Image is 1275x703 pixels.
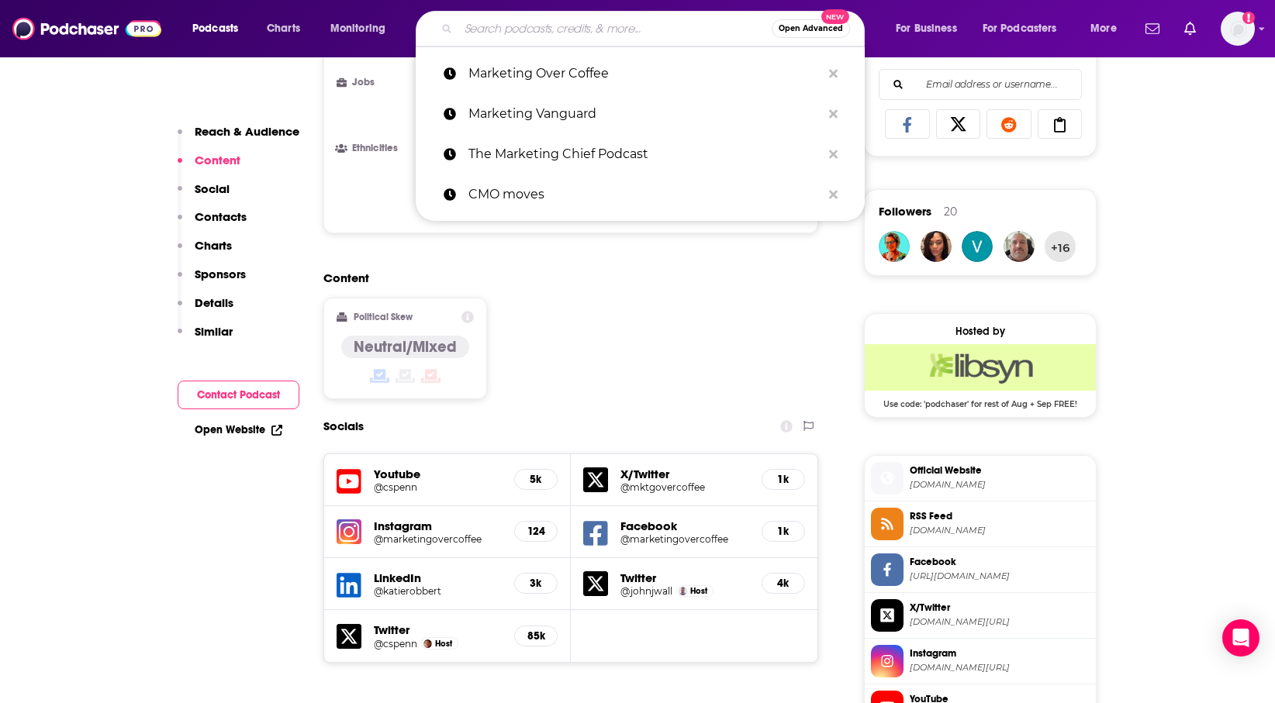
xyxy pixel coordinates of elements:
h5: 124 [527,525,544,538]
span: Instagram [910,646,1090,660]
span: Followers [879,204,931,219]
button: Show profile menu [1221,12,1255,46]
p: Details [195,295,233,310]
h5: 1k [775,525,792,538]
h5: Twitter [374,622,502,637]
button: Sponsors [178,267,246,295]
a: Show notifications dropdown [1139,16,1166,42]
span: Official Website [910,463,1090,477]
p: CMO moves [468,174,821,215]
span: X/Twitter [910,601,1090,615]
span: Logged in as patiencebaldacci [1221,12,1255,46]
span: Podcasts [192,18,238,40]
img: vinny1917 [962,231,993,262]
a: RSS Feed[DOMAIN_NAME] [871,508,1090,540]
a: The Marketing Chief Podcast [416,134,865,174]
button: Social [178,181,230,210]
a: Charts [257,16,309,41]
button: Reach & Audience [178,124,299,153]
span: New [821,9,849,24]
span: Open Advanced [779,25,843,33]
a: Share on Reddit [986,109,1031,139]
span: Use code: 'podchaser' for rest of Aug + Sep FREE! [865,391,1096,409]
a: CMO moves [416,174,865,215]
button: Similar [178,324,233,353]
a: @marketingovercoffee [620,533,749,545]
button: Charts [178,238,232,267]
p: Contacts [195,209,247,224]
div: Open Intercom Messenger [1222,619,1259,656]
span: More [1090,18,1117,40]
h2: Political Skew [354,312,413,322]
span: For Business [896,18,957,40]
h5: Youtube [374,467,502,481]
h3: Ethnicities [337,143,427,153]
a: @marketingovercoffee [374,533,502,545]
h2: Socials [323,412,364,441]
img: User Profile [1221,12,1255,46]
span: Facebook [910,555,1090,569]
span: Charts [267,18,300,40]
div: Search podcasts, credits, & more... [430,11,879,47]
button: open menu [973,16,1080,41]
p: Similar [195,324,233,339]
button: Contacts [178,209,247,238]
a: Marketing Over Coffee [416,53,865,94]
h5: Twitter [620,570,749,585]
img: John J. Wall [679,587,687,595]
h4: Neutral/Mixed [354,337,457,357]
p: Marketing Vanguard [468,94,821,134]
a: Christopher S. Penn [423,639,432,648]
img: Libsyn Deal: Use code: 'podchaser' for rest of Aug + Sep FREE! [865,344,1096,391]
button: Details [178,295,233,324]
svg: Add a profile image [1242,12,1255,24]
h5: Instagram [374,519,502,533]
span: RSS Feed [910,509,1090,523]
a: @cspenn [374,638,417,650]
h2: Content [323,271,806,285]
button: open menu [181,16,258,41]
p: Charts [195,238,232,253]
span: instagram.com/marketingovercoffee [910,662,1090,674]
button: Open AdvancedNew [772,19,850,38]
p: Sponsors [195,267,246,281]
span: Host [690,586,707,596]
input: Search podcasts, credits, & more... [458,16,772,41]
a: Share on Facebook [885,109,930,139]
p: Content [195,153,240,167]
a: @cspenn [374,481,502,493]
h5: 85k [527,629,544,643]
p: Reach & Audience [195,124,299,139]
a: Share on X/Twitter [936,109,981,139]
div: Hosted by [865,325,1096,338]
img: SairMcKee [879,231,910,262]
h5: @mktgovercoffee [620,481,749,493]
span: marketingovercoffee.com [910,479,1090,491]
span: twitter.com/mktgovercoffee [910,616,1090,628]
h5: LinkedIn [374,570,502,585]
h5: 5k [527,473,544,486]
h3: Jobs [337,78,427,88]
h5: @johnjwall [620,585,672,597]
img: iconImage [337,519,361,544]
a: Anais [921,231,952,262]
span: For Podcasters [983,18,1057,40]
a: Copy Link [1038,109,1083,139]
a: @katierobbert [374,585,502,597]
img: RandyR [1004,231,1035,262]
button: +16 [1045,231,1076,262]
a: Libsyn Deal: Use code: 'podchaser' for rest of Aug + Sep FREE! [865,344,1096,408]
img: Podchaser - Follow, Share and Rate Podcasts [12,14,161,43]
a: Facebook[URL][DOMAIN_NAME] [871,553,1090,586]
h5: 4k [775,577,792,590]
button: Show More [337,191,805,220]
p: Social [195,181,230,196]
h5: 1k [775,473,792,486]
h5: 3k [527,577,544,590]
